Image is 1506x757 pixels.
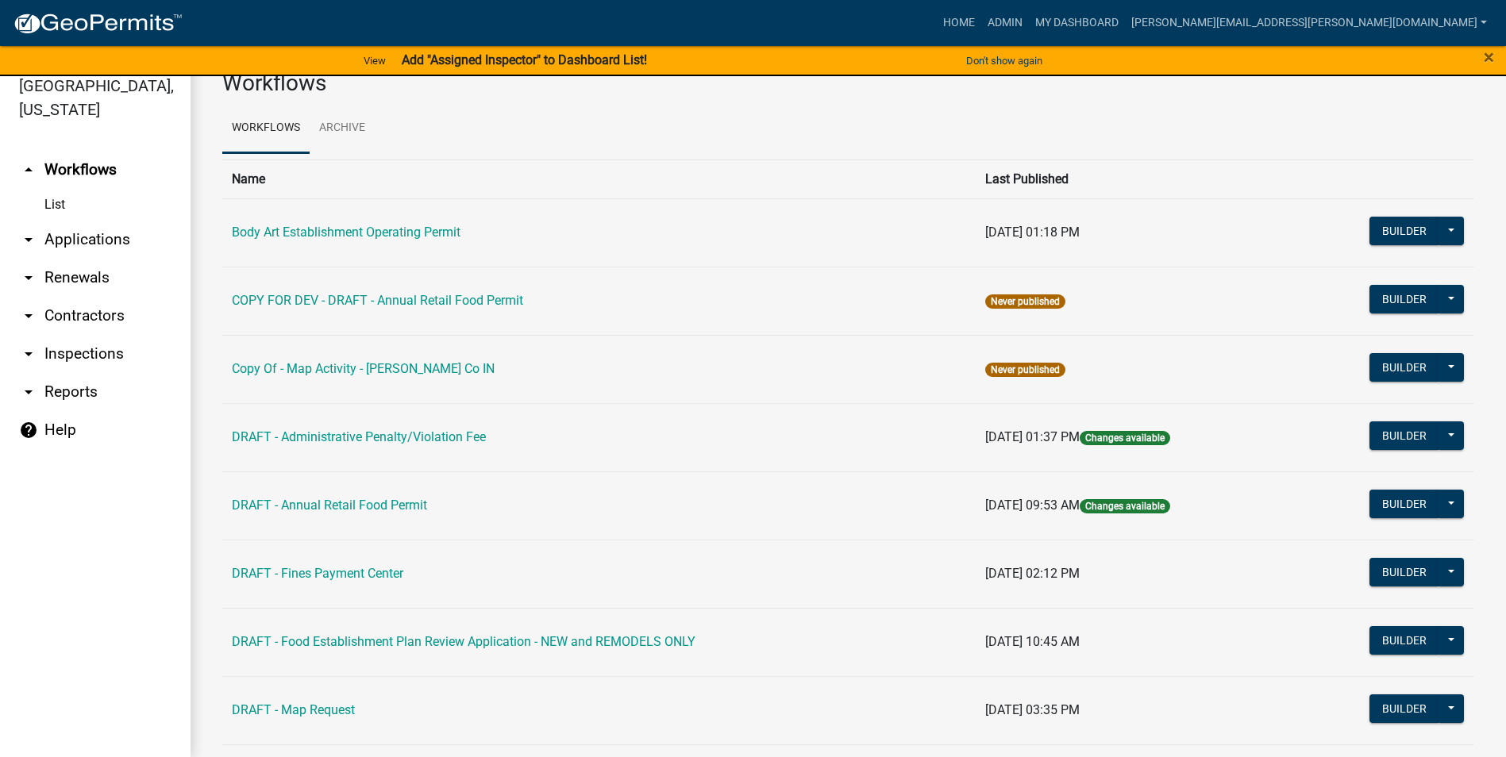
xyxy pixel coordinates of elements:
a: DRAFT - Administrative Penalty/Violation Fee [232,429,486,444]
a: [PERSON_NAME][EMAIL_ADDRESS][PERSON_NAME][DOMAIN_NAME] [1125,8,1493,38]
span: Never published [985,363,1065,377]
a: Copy Of - Map Activity - [PERSON_NAME] Co IN [232,361,495,376]
h3: Workflows [222,70,1474,97]
button: Builder [1369,353,1439,382]
button: Builder [1369,490,1439,518]
span: [DATE] 10:45 AM [985,634,1080,649]
span: [DATE] 01:18 PM [985,225,1080,240]
span: Never published [985,294,1065,309]
a: My Dashboard [1029,8,1125,38]
i: arrow_drop_down [19,306,38,325]
a: Admin [981,8,1029,38]
button: Builder [1369,558,1439,586]
span: × [1484,46,1494,68]
a: DRAFT - Food Establishment Plan Review Application - NEW and REMODELS ONLY [232,634,695,649]
i: arrow_drop_down [19,268,38,287]
a: COPY FOR DEV - DRAFT - Annual Retail Food Permit [232,293,523,308]
a: Home [937,8,981,38]
a: DRAFT - Annual Retail Food Permit [232,498,427,513]
span: [DATE] 09:53 AM [985,498,1080,513]
button: Builder [1369,217,1439,245]
a: DRAFT - Map Request [232,702,355,717]
i: arrow_drop_down [19,382,38,402]
span: [DATE] 01:37 PM [985,429,1080,444]
span: Changes available [1080,499,1170,513]
i: arrow_drop_down [19,344,38,363]
i: arrow_drop_up [19,160,38,179]
button: Don't show again [960,48,1049,74]
i: arrow_drop_down [19,230,38,249]
span: [DATE] 02:12 PM [985,566,1080,581]
button: Builder [1369,421,1439,450]
i: help [19,421,38,440]
button: Builder [1369,694,1439,723]
button: Builder [1369,285,1439,313]
span: [DATE] 03:35 PM [985,702,1080,717]
th: Name [222,159,976,198]
a: Workflows [222,103,310,154]
button: Close [1484,48,1494,67]
a: DRAFT - Fines Payment Center [232,566,403,581]
span: Changes available [1080,431,1170,445]
button: Builder [1369,626,1439,655]
a: Archive [310,103,375,154]
strong: Add "Assigned Inspector" to Dashboard List! [402,52,647,67]
a: Body Art Establishment Operating Permit [232,225,460,240]
th: Last Published [976,159,1295,198]
a: View [357,48,392,74]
